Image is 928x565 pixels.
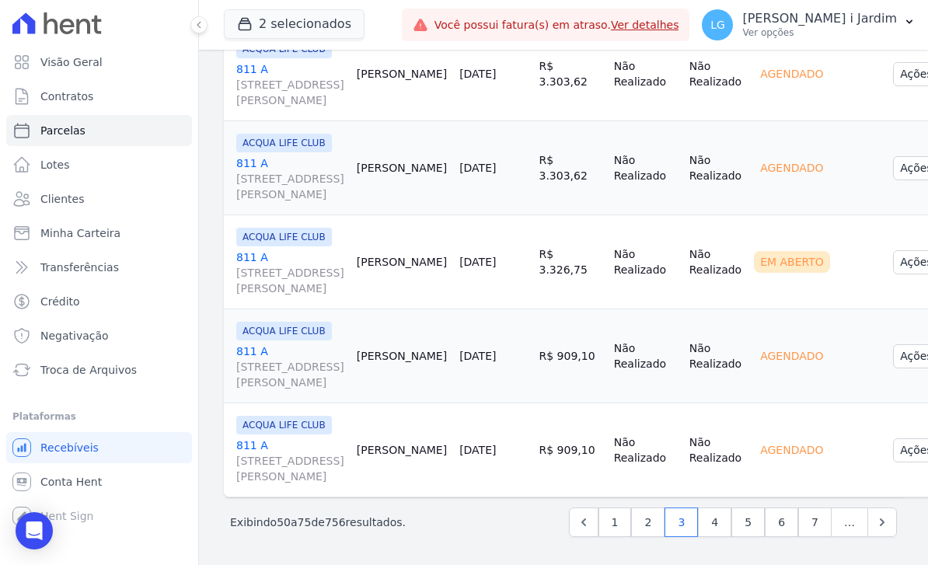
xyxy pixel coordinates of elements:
span: ACQUA LIFE CLUB [236,416,332,434]
a: Ver detalhes [611,19,679,31]
a: 5 [731,507,765,537]
span: 50 [277,516,291,528]
a: Previous [569,507,598,537]
a: Clientes [6,183,192,214]
td: R$ 909,10 [533,403,608,497]
a: 811 A[STREET_ADDRESS][PERSON_NAME] [236,61,344,108]
td: Não Realizado [608,309,683,403]
td: Não Realizado [608,215,683,309]
a: Troca de Arquivos [6,354,192,385]
a: Negativação [6,320,192,351]
button: 2 selecionados [224,9,365,39]
a: Transferências [6,252,192,283]
a: 811 A[STREET_ADDRESS][PERSON_NAME] [236,249,344,296]
td: R$ 3.326,75 [533,215,608,309]
span: Parcelas [40,123,85,138]
td: Não Realizado [608,121,683,215]
span: ACQUA LIFE CLUB [236,322,332,340]
span: LG [710,19,725,30]
span: Visão Geral [40,54,103,70]
span: … [831,507,868,537]
div: Em Aberto [754,251,830,273]
p: Exibindo a de resultados. [230,514,406,530]
p: Ver opções [742,26,897,39]
td: R$ 3.303,62 [533,27,608,121]
span: [STREET_ADDRESS][PERSON_NAME] [236,265,344,296]
td: Não Realizado [608,403,683,497]
a: 1 [598,507,632,537]
div: Agendado [754,63,829,85]
p: [PERSON_NAME] i Jardim [742,11,897,26]
a: [DATE] [459,256,496,268]
span: Lotes [40,157,70,173]
td: [PERSON_NAME] [351,403,453,497]
a: Lotes [6,149,192,180]
span: Clientes [40,191,84,207]
div: Agendado [754,345,829,367]
a: Conta Hent [6,466,192,497]
span: Transferências [40,260,119,275]
a: 4 [698,507,731,537]
a: 811 A[STREET_ADDRESS][PERSON_NAME] [236,344,344,390]
a: 7 [798,507,832,537]
a: 811 A[STREET_ADDRESS][PERSON_NAME] [236,155,344,202]
a: Contratos [6,81,192,112]
div: Agendado [754,439,829,461]
div: Open Intercom Messenger [16,512,53,549]
td: Não Realizado [683,215,748,309]
td: R$ 909,10 [533,309,608,403]
span: [STREET_ADDRESS][PERSON_NAME] [236,171,344,202]
button: LG [PERSON_NAME] i Jardim Ver opções [689,3,928,47]
a: 811 A[STREET_ADDRESS][PERSON_NAME] [236,438,344,484]
span: 75 [298,516,312,528]
td: [PERSON_NAME] [351,121,453,215]
td: Não Realizado [683,121,748,215]
td: Não Realizado [683,27,748,121]
a: [DATE] [459,162,496,174]
a: [DATE] [459,350,496,362]
a: 3 [665,507,698,537]
span: Troca de Arquivos [40,362,137,378]
span: ACQUA LIFE CLUB [236,134,332,152]
span: Crédito [40,294,80,309]
div: Plataformas [12,407,186,426]
td: Não Realizado [683,309,748,403]
td: [PERSON_NAME] [351,27,453,121]
span: Contratos [40,89,93,104]
a: Parcelas [6,115,192,146]
span: Conta Hent [40,474,102,490]
a: Crédito [6,286,192,317]
span: [STREET_ADDRESS][PERSON_NAME] [236,77,344,108]
td: R$ 3.303,62 [533,121,608,215]
span: ACQUA LIFE CLUB [236,228,332,246]
a: [DATE] [459,444,496,456]
a: 6 [765,507,798,537]
span: [STREET_ADDRESS][PERSON_NAME] [236,453,344,484]
a: Next [867,507,897,537]
span: [STREET_ADDRESS][PERSON_NAME] [236,359,344,390]
td: Não Realizado [683,403,748,497]
td: [PERSON_NAME] [351,309,453,403]
span: Negativação [40,328,109,344]
span: Minha Carteira [40,225,120,241]
span: Recebíveis [40,440,99,455]
a: 2 [631,507,665,537]
a: [DATE] [459,68,496,80]
div: Agendado [754,157,829,179]
span: 756 [325,516,346,528]
span: Você possui fatura(s) em atraso. [434,17,679,33]
a: Visão Geral [6,47,192,78]
td: [PERSON_NAME] [351,215,453,309]
a: Minha Carteira [6,218,192,249]
td: Não Realizado [608,27,683,121]
a: Recebíveis [6,432,192,463]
